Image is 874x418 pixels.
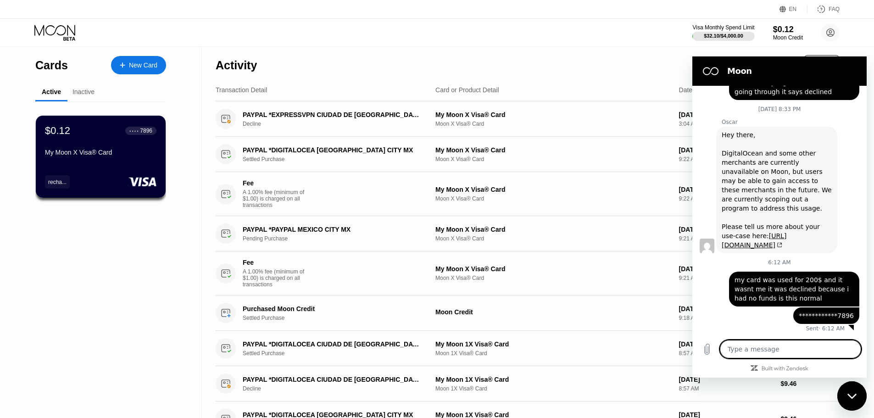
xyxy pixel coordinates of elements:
div: Moon Credit [435,308,672,316]
div: $0.12Moon Credit [773,25,803,41]
div: PAYPAL *PAYPAL MEXICO CITY MX [243,226,421,233]
div: My Moon 1X Visa® Card [435,340,672,348]
div: Visa Monthly Spend Limit [692,24,754,31]
div: Moon X Visa® Card [435,156,672,162]
div: PAYPAL *DIGITALOCEA CIUDAD DE [GEOGRAPHIC_DATA] [243,376,421,383]
div: FeeA 1.00% fee (minimum of $1.00) is charged on all transactionsMy Moon X Visa® CardMoon X Visa® ... [216,251,840,295]
iframe: Messaging window [692,56,867,378]
div: [DATE] [679,305,774,312]
div: Export [804,55,840,71]
div: 9:22 AM [679,156,774,162]
div: My Moon 1X Visa® Card [435,376,672,383]
div: My Moon X Visa® Card [435,111,672,118]
div: PAYPAL *EXPRESSVPN CIUDAD DE [GEOGRAPHIC_DATA] [243,111,421,118]
div: [DATE] [679,146,774,154]
div: Purchased Moon CreditSettled PurchaseMoon Credit[DATE]9:18 AM$15.01 [216,295,840,331]
div: [DATE] [679,186,774,193]
div: My Moon X Visa® Card [435,146,672,154]
div: 8:57 AM [679,385,774,392]
div: $0.12 [773,25,803,34]
div: Moon X Visa® Card [435,121,672,127]
div: Active [42,88,61,95]
div: 7896 [140,128,152,134]
div: Visa Monthly Spend Limit$32.10/$4,000.00 [692,24,754,41]
div: A 1.00% fee (minimum of $1.00) is charged on all transactions [243,189,312,208]
div: Settled Purchase [243,350,434,357]
div: PAYPAL *DIGITALOCEA [GEOGRAPHIC_DATA] CITY MXSettled PurchaseMy Moon X Visa® CardMoon X Visa® Car... [216,137,840,172]
div: $0.12 [45,125,70,137]
div: My Moon X Visa® Card [435,226,672,233]
div: recha... [45,175,70,189]
div: FAQ [807,5,840,14]
div: Fee [243,179,307,187]
div: $32.10 / $4,000.00 [704,33,743,39]
div: My Moon X Visa® Card [435,265,672,273]
div: Moon 1X Visa® Card [435,350,672,357]
div: [DATE] [679,265,774,273]
div: PAYPAL *DIGITALOCEA [GEOGRAPHIC_DATA] CITY MX [243,146,421,154]
div: Inactive [72,88,95,95]
div: 9:18 AM [679,315,774,321]
div: PAYPAL *DIGITALOCEA CIUDAD DE [GEOGRAPHIC_DATA]Settled PurchaseMy Moon 1X Visa® CardMoon 1X Visa®... [216,331,840,366]
div: Decline [243,121,434,127]
div: EN [779,5,807,14]
div: $9.46 [780,380,840,387]
div: Fee [243,259,307,266]
div: My Moon X Visa® Card [45,149,156,156]
div: New Card [111,56,166,74]
div: 9:21 AM [679,275,774,281]
div: Cards [35,59,68,72]
div: Card or Product Detail [435,86,499,94]
div: 8:57 AM [679,350,774,357]
div: ● ● ● ● [129,129,139,132]
div: PAYPAL *DIGITALOCEA CIUDAD DE [GEOGRAPHIC_DATA]DeclineMy Moon 1X Visa® CardMoon 1X Visa® Card[DAT... [216,366,840,401]
div: Settled Purchase [243,156,434,162]
div: [DATE] [679,340,774,348]
div: Pending Purchase [243,235,434,242]
div: A 1.00% fee (minimum of $1.00) is charged on all transactions [243,268,312,288]
div: [DATE] [679,226,774,233]
div: Transaction Detail [216,86,267,94]
div: Moon X Visa® Card [435,195,672,202]
iframe: Button to launch messaging window, conversation in progress [837,381,867,411]
div: Activity [216,59,257,72]
div: EN [789,6,797,12]
div: Moon Credit [773,34,803,41]
div: [DATE] [679,376,774,383]
div: New Card [129,61,157,69]
div: 9:22 AM [679,195,774,202]
div: PAYPAL *DIGITALOCEA CIUDAD DE [GEOGRAPHIC_DATA] [243,340,421,348]
div: Date & Time [679,86,714,94]
div: FAQ [829,6,840,12]
div: Moon 1X Visa® Card [435,385,672,392]
div: Moon X Visa® Card [435,275,672,281]
div: Decline [243,385,434,392]
div: PAYPAL *EXPRESSVPN CIUDAD DE [GEOGRAPHIC_DATA]DeclineMy Moon X Visa® CardMoon X Visa® Card[DATE]3... [216,101,840,137]
div: PAYPAL *PAYPAL MEXICO CITY MXPending PurchaseMy Moon X Visa® CardMoon X Visa® Card[DATE]9:21 AM$0.27 [216,216,840,251]
div: Settled Purchase [243,315,434,321]
div: [DATE] [679,111,774,118]
div: FeeA 1.00% fee (minimum of $1.00) is charged on all transactionsMy Moon X Visa® CardMoon X Visa® ... [216,172,840,216]
div: 9:21 AM [679,235,774,242]
div: Moon X Visa® Card [435,235,672,242]
div: Purchased Moon Credit [243,305,421,312]
div: My Moon X Visa® Card [435,186,672,193]
div: 3:04 AM [679,121,774,127]
div: recha... [48,179,67,185]
div: $0.12● ● ● ●7896My Moon X Visa® Cardrecha... [36,116,166,198]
